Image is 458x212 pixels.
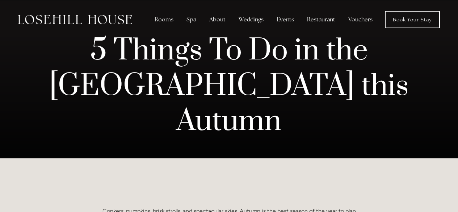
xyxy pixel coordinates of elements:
[181,12,202,27] div: Spa
[301,12,341,27] div: Restaurant
[271,12,300,27] div: Events
[149,12,179,27] div: Rooms
[45,33,414,140] div: 5 Things To Do in the [GEOGRAPHIC_DATA] this Autumn
[18,15,132,24] img: Losehill House
[203,12,231,27] div: About
[233,12,269,27] div: Weddings
[343,12,378,27] a: Vouchers
[385,11,440,28] a: Book Your Stay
